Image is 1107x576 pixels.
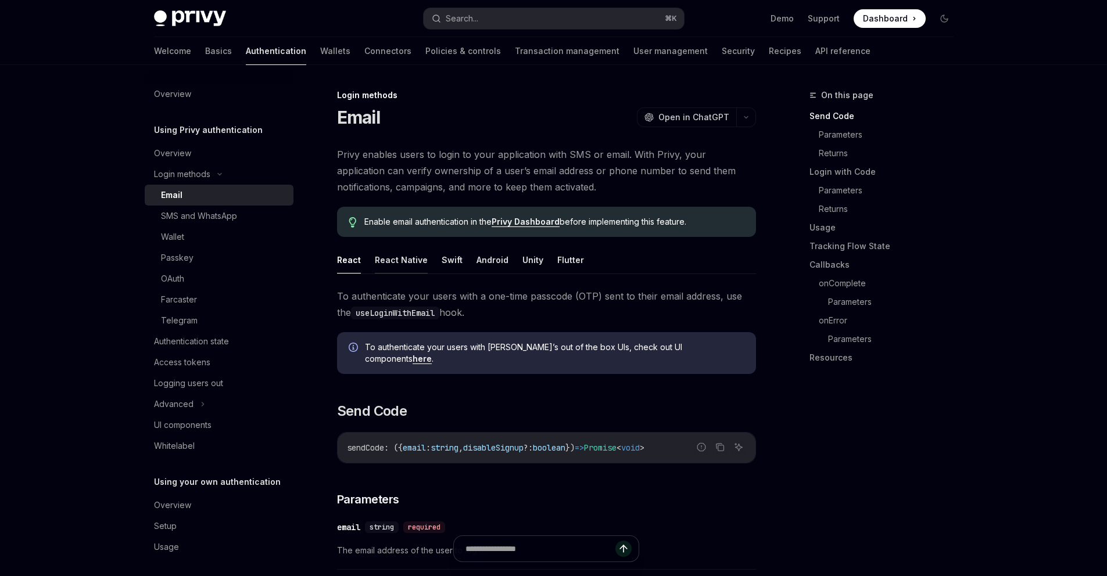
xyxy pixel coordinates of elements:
a: Passkey [145,247,293,268]
div: Search... [446,12,478,26]
span: Enable email authentication in the before implementing this feature. [364,216,744,228]
h1: Email [337,107,380,128]
div: Access tokens [154,355,210,369]
a: Send Code [809,107,963,125]
button: React [337,246,361,273]
div: Telegram [161,314,198,327]
a: API reference [815,37,870,65]
div: required [403,521,445,533]
div: Email [161,188,182,202]
div: UI components [154,418,212,432]
a: Authentication state [145,331,293,352]
button: Toggle dark mode [935,9,954,28]
button: React Native [375,246,428,273]
svg: Info [349,343,360,354]
button: Report incorrect code [694,440,709,455]
span: , [458,442,463,453]
a: Dashboard [854,9,926,28]
div: Farcaster [161,293,197,307]
button: Copy the contents from the code block [712,440,728,455]
a: Connectors [364,37,411,65]
div: email [337,521,360,533]
div: Passkey [161,251,194,265]
div: Login methods [337,89,756,101]
span: void [621,442,640,453]
button: Swift [442,246,463,273]
a: OAuth [145,268,293,289]
button: Send message [615,541,632,557]
div: Login methods [154,167,210,181]
a: Parameters [828,330,963,348]
a: onComplete [819,274,963,293]
a: User management [633,37,708,65]
a: Wallets [320,37,350,65]
span: string [431,442,458,453]
div: Overview [154,146,191,160]
a: Parameters [819,125,963,144]
span: disableSignup [463,442,524,453]
span: string [370,523,394,532]
div: Whitelabel [154,439,195,453]
a: Callbacks [809,255,963,274]
span: Dashboard [863,13,908,24]
a: Demo [771,13,794,24]
code: useLoginWithEmail [351,307,439,319]
button: Open in ChatGPT [637,107,736,127]
a: Parameters [819,181,963,200]
a: Basics [205,37,232,65]
button: Android [477,246,508,273]
a: onError [819,311,963,330]
div: Wallet [161,230,184,244]
span: : ({ [384,442,403,453]
a: SMS and WhatsApp [145,206,293,226]
a: Returns [819,200,963,218]
div: SMS and WhatsApp [161,209,237,223]
div: Usage [154,540,179,554]
a: Telegram [145,310,293,331]
a: Security [722,37,755,65]
a: Login with Code [809,163,963,181]
span: > [640,442,644,453]
button: Unity [522,246,543,273]
a: Whitelabel [145,435,293,456]
span: : [426,442,431,453]
span: sendCode [347,442,384,453]
a: Access tokens [145,352,293,373]
div: OAuth [161,272,184,286]
a: Overview [145,495,293,516]
a: Usage [809,218,963,237]
span: Open in ChatGPT [658,111,729,123]
span: Parameters [337,491,399,507]
a: Welcome [154,37,191,65]
img: dark logo [154,10,226,27]
div: Advanced [154,397,194,411]
a: Policies & controls [425,37,501,65]
h5: Using your own authentication [154,475,281,489]
a: Overview [145,84,293,105]
h5: Using Privy authentication [154,123,263,137]
a: Wallet [145,226,293,247]
span: To authenticate your users with a one-time passcode (OTP) sent to their email address, use the hook. [337,288,756,321]
span: Privy enables users to login to your application with SMS or email. With Privy, your application ... [337,146,756,195]
a: Email [145,185,293,206]
div: Overview [154,87,191,101]
div: Logging users out [154,376,223,390]
a: Tracking Flow State [809,237,963,255]
a: Privy Dashboard [492,217,560,227]
button: Search...⌘K [424,8,684,29]
a: Support [808,13,840,24]
span: boolean [533,442,565,453]
span: Promise [584,442,617,453]
div: Authentication state [154,334,229,348]
a: UI components [145,415,293,435]
a: Returns [819,144,963,163]
span: => [575,442,584,453]
span: ?: [524,442,533,453]
span: < [617,442,621,453]
a: Transaction management [515,37,619,65]
a: Usage [145,537,293,557]
button: Ask AI [731,440,746,455]
span: ⌘ K [665,14,677,23]
a: Setup [145,516,293,537]
span: Send Code [337,402,407,420]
